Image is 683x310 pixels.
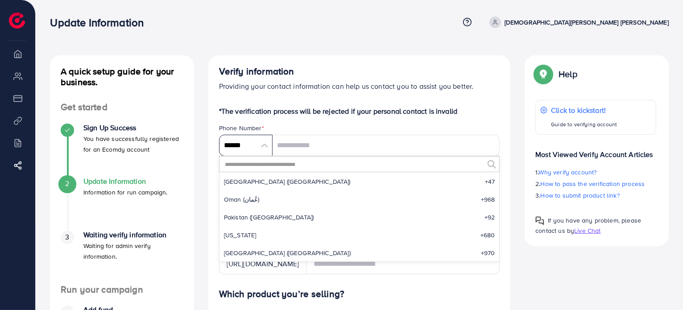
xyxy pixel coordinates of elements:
[541,191,620,200] span: How to submit product link?
[481,195,495,204] span: +968
[224,195,260,204] span: Oman (‫عُمان‬‎)
[551,119,617,130] p: Guide to verifying account
[559,69,577,79] p: Help
[480,231,495,240] span: +680
[224,248,351,257] span: [GEOGRAPHIC_DATA] (‫[GEOGRAPHIC_DATA]‬‎)
[83,240,183,262] p: Waiting for admin verify information.
[551,105,617,116] p: Click to kickstart!
[83,187,168,198] p: Information for run campaign.
[65,232,69,242] span: 3
[224,177,351,186] span: [GEOGRAPHIC_DATA] ([GEOGRAPHIC_DATA])
[535,167,656,178] p: 1.
[486,17,669,28] a: [DEMOGRAPHIC_DATA][PERSON_NAME] [PERSON_NAME]
[219,66,500,77] h4: Verify information
[481,248,495,257] span: +970
[83,231,183,239] h4: Waiting verify information
[224,231,257,240] span: [US_STATE]
[574,226,600,235] span: Live Chat
[219,124,264,132] label: Phone Number
[83,133,183,155] p: You have successfully registered for an Ecomdy account
[484,213,495,222] span: +92
[535,142,656,160] p: Most Viewed Verify Account Articles
[219,81,500,91] p: Providing your contact information can help us contact you to assist you better.
[535,216,544,225] img: Popup guide
[535,178,656,189] p: 2.
[50,284,194,295] h4: Run your campaign
[219,106,500,116] p: *The verification process will be rejected if your personal contact is invalid
[224,213,314,222] span: Pakistan (‫[GEOGRAPHIC_DATA]‬‎)
[65,178,69,189] span: 2
[83,124,183,132] h4: Sign Up Success
[485,177,495,186] span: +47
[535,66,551,82] img: Popup guide
[50,16,151,29] h3: Update Information
[9,12,25,29] img: logo
[50,231,194,284] li: Waiting verify information
[50,177,194,231] li: Update Information
[541,179,645,188] span: How to pass the verification process
[505,17,669,28] p: [DEMOGRAPHIC_DATA][PERSON_NAME] [PERSON_NAME]
[50,102,194,113] h4: Get started
[50,124,194,177] li: Sign Up Success
[50,66,194,87] h4: A quick setup guide for your business.
[219,289,500,300] h4: Which product you’re selling?
[83,177,168,186] h4: Update Information
[535,190,656,201] p: 3.
[645,270,676,303] iframe: Chat
[535,216,641,235] span: If you have any problem, please contact us by
[219,253,306,274] div: [URL][DOMAIN_NAME]
[539,168,597,177] span: Why verify account?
